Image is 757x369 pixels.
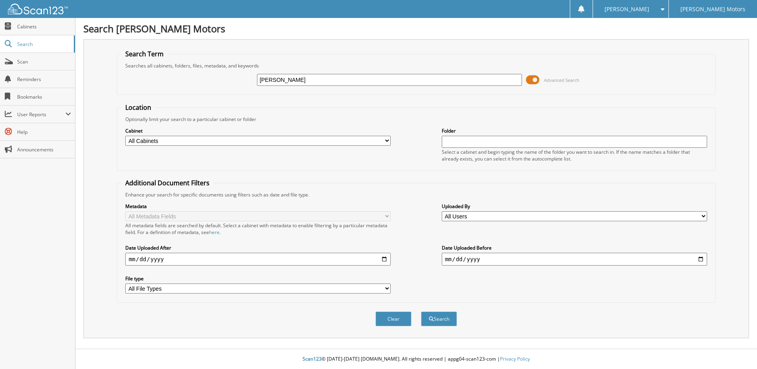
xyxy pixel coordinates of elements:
span: Scan [17,58,71,65]
div: All metadata fields are searched by default. Select a cabinet with metadata to enable filtering b... [125,222,391,236]
label: Cabinet [125,127,391,134]
div: Enhance your search for specific documents using filters such as date and file type. [121,191,711,198]
span: [PERSON_NAME] [605,7,649,12]
span: Help [17,129,71,135]
h1: Search [PERSON_NAME] Motors [83,22,749,35]
a: Privacy Policy [500,355,530,362]
label: Folder [442,127,707,134]
label: Date Uploaded Before [442,244,707,251]
span: Announcements [17,146,71,153]
label: Date Uploaded After [125,244,391,251]
span: Search [17,41,70,48]
legend: Search Term [121,50,168,58]
button: Clear [376,311,411,326]
span: User Reports [17,111,65,118]
div: © [DATE]-[DATE] [DOMAIN_NAME]. All rights reserved | appg04-scan123-com | [75,349,757,369]
span: Reminders [17,76,71,83]
div: Select a cabinet and begin typing the name of the folder you want to search in. If the name match... [442,149,707,162]
span: Advanced Search [544,77,579,83]
legend: Location [121,103,155,112]
img: scan123-logo-white.svg [8,4,68,14]
span: Scan123 [302,355,322,362]
label: Uploaded By [442,203,707,210]
button: Search [421,311,457,326]
span: Cabinets [17,23,71,30]
input: start [125,253,391,266]
div: Optionally limit your search to a particular cabinet or folder [121,116,711,123]
a: here [209,229,219,236]
input: end [442,253,707,266]
div: Searches all cabinets, folders, files, metadata, and keywords [121,62,711,69]
label: File type [125,275,391,282]
label: Metadata [125,203,391,210]
iframe: Chat Widget [717,331,757,369]
legend: Additional Document Filters [121,179,213,187]
span: [PERSON_NAME] Motors [680,7,745,12]
span: Bookmarks [17,93,71,100]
